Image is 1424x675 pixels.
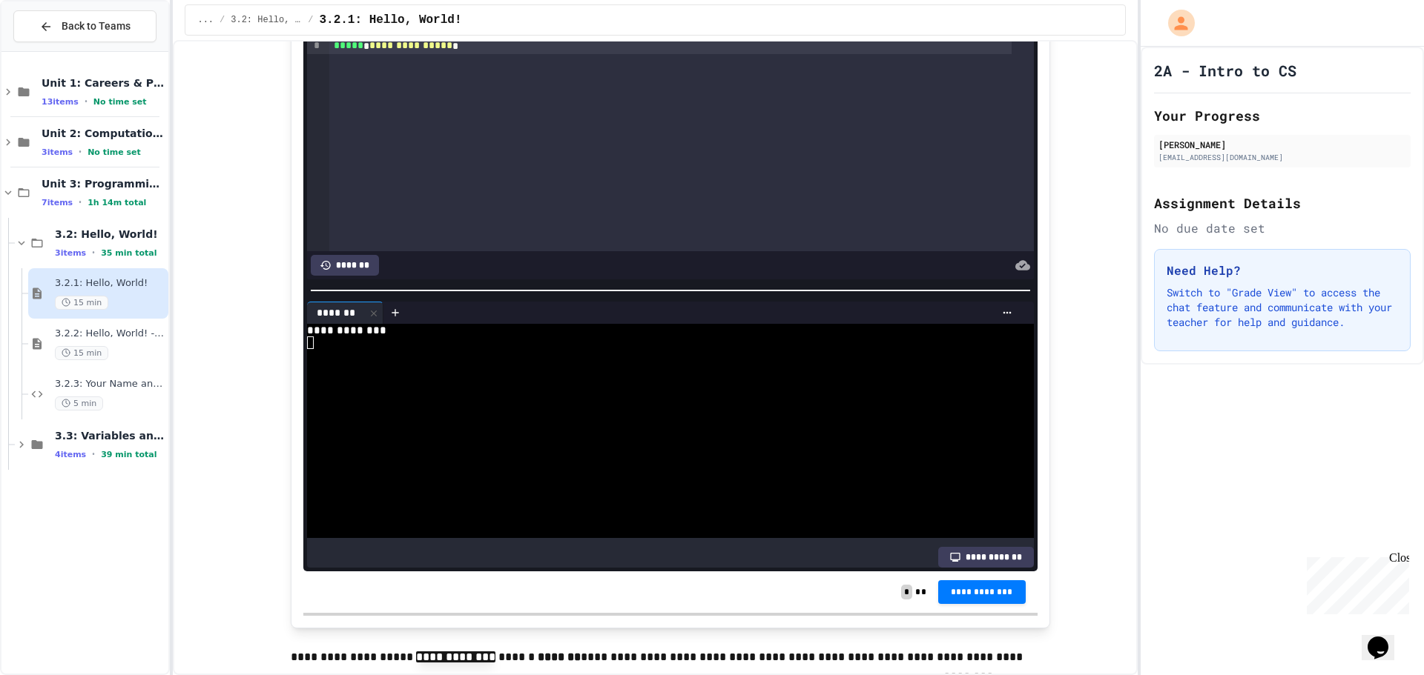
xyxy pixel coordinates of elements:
div: [EMAIL_ADDRESS][DOMAIN_NAME] [1158,152,1406,163]
p: Switch to "Grade View" to access the chat feature and communicate with your teacher for help and ... [1167,285,1398,330]
span: 3.2.3: Your Name and Favorite Movie [55,378,165,390]
span: Unit 3: Programming Fundamentals [42,177,165,190]
span: Unit 2: Computational Thinking & Problem-Solving [42,127,165,140]
iframe: chat widget [1362,616,1409,660]
span: • [85,96,88,107]
span: 35 min total [101,248,156,258]
span: 3.2: Hello, World! [55,227,165,241]
span: ... [197,14,214,26]
div: No due date set [1154,219,1411,237]
span: Back to Teams [62,19,131,34]
span: 3.2.1: Hello, World! [55,277,165,290]
h1: 2A - Intro to CS [1154,60,1296,81]
span: 3.3: Variables and Data Types [55,429,165,442]
span: 15 min [55,296,108,310]
span: 39 min total [101,450,156,459]
h2: Your Progress [1154,105,1411,126]
span: Unit 1: Careers & Professionalism [42,76,165,90]
span: No time set [88,147,141,157]
button: Back to Teams [13,10,156,42]
div: Chat with us now!Close [6,6,102,94]
span: 13 items [42,97,79,107]
span: / [220,14,225,26]
div: My Account [1153,6,1199,40]
span: • [92,448,95,460]
h2: Assignment Details [1154,193,1411,213]
span: 3.2.1: Hello, World! [319,11,461,29]
span: 4 items [55,450,86,459]
span: 3 items [55,248,86,258]
h3: Need Help? [1167,262,1398,279]
span: • [79,196,82,208]
span: No time set [93,97,147,107]
span: • [92,247,95,259]
span: 15 min [55,346,108,360]
span: 1h 14m total [88,198,146,207]
span: / [308,14,313,26]
span: 3.2: Hello, World! [231,14,302,26]
span: 7 items [42,198,73,207]
div: [PERSON_NAME] [1158,138,1406,151]
iframe: chat widget [1301,551,1409,614]
span: 3.2.2: Hello, World! - Review [55,327,165,340]
span: 5 min [55,396,103,410]
span: 3 items [42,147,73,157]
span: • [79,146,82,158]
